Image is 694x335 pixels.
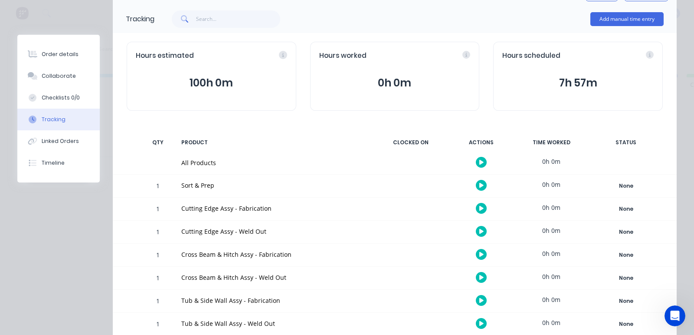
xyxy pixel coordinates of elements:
[42,94,80,102] div: Checklists 0/0
[42,137,79,145] div: Linked Orders
[502,51,560,61] span: Hours scheduled
[519,198,584,217] div: 0h 0m
[589,133,663,152] div: STATUS
[519,152,584,171] div: 0h 0m
[448,133,514,152] div: ACTIONS
[17,152,100,174] button: Timeline
[519,313,584,332] div: 0h 0m
[181,250,368,259] div: Cross Beam & Hitch Assy - Fabrication
[519,221,584,240] div: 0h 0m
[519,290,584,309] div: 0h 0m
[42,50,79,58] div: Order details
[594,318,658,330] button: None
[126,14,154,24] div: Tracking
[181,319,368,328] div: Tub & Side Wall Assy - Weld Out
[595,203,657,215] div: None
[181,158,368,167] div: All Products
[594,203,658,215] button: None
[319,75,471,91] button: 0h 0m
[181,181,368,190] div: Sort & Prep
[181,273,368,282] div: Cross Beam & Hitch Assy - Weld Out
[519,267,584,286] div: 0h 0m
[17,43,100,65] button: Order details
[17,87,100,109] button: Checklists 0/0
[519,133,584,152] div: TIME WORKED
[196,10,281,28] input: Search...
[595,295,657,307] div: None
[145,133,171,152] div: QTY
[319,51,367,61] span: Hours worked
[181,204,368,213] div: Cutting Edge Assy - Fabrication
[136,75,287,91] button: 100h 0m
[181,227,368,236] div: Cutting Edge Assy - Weld Out
[42,72,76,80] div: Collaborate
[145,199,171,220] div: 1
[595,226,657,238] div: None
[181,296,368,305] div: Tub & Side Wall Assy - Fabrication
[42,159,65,167] div: Timeline
[176,133,373,152] div: PRODUCT
[594,226,658,238] button: None
[594,180,658,192] button: None
[590,12,664,26] button: Add manual time entry
[595,249,657,261] div: None
[595,272,657,284] div: None
[145,245,171,266] div: 1
[519,244,584,263] div: 0h 0m
[145,222,171,243] div: 1
[378,133,443,152] div: CLOCKED ON
[519,175,584,194] div: 0h 0m
[594,295,658,307] button: None
[502,75,654,91] button: 7h 57m
[594,272,658,284] button: None
[594,249,658,261] button: None
[136,51,194,61] span: Hours estimated
[595,180,657,192] div: None
[42,116,65,123] div: Tracking
[17,130,100,152] button: Linked Orders
[145,268,171,289] div: 1
[17,65,100,87] button: Collaborate
[145,176,171,197] div: 1
[595,318,657,330] div: None
[17,109,100,130] button: Tracking
[665,305,685,326] iframe: Intercom live chat
[145,291,171,312] div: 1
